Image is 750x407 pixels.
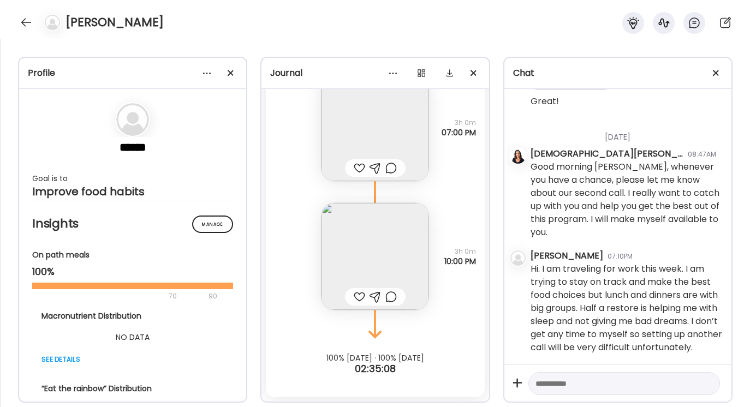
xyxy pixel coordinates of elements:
[261,354,489,362] div: 100% [DATE] · 100% [DATE]
[444,256,476,266] span: 10:00 PM
[688,149,716,159] div: 08:47AM
[322,203,428,310] img: images%2F34M9xvfC7VOFbuVuzn79gX2qEI22%2FjAJDbPP7RPb2DqXVYjKN%2FDB46SJ2fB7OrvF589E45_240
[444,247,476,256] span: 3h 0m
[41,310,224,322] div: Macronutrient Distribution
[116,103,149,136] img: bg-avatar-default.svg
[45,15,60,30] img: bg-avatar-default.svg
[531,160,723,239] div: Good morning [PERSON_NAME], whenever you have a chance, please let me know about our second call....
[41,331,224,344] div: NO DATA
[531,262,723,354] div: Hi. I am traveling for work this week. I am trying to stay on track and make the best food choice...
[531,249,603,262] div: [PERSON_NAME]
[32,249,233,261] div: On path meals
[510,250,526,266] img: bg-avatar-default.svg
[510,148,526,164] img: avatars%2FmcUjd6cqKYdgkG45clkwT2qudZq2
[32,265,233,278] div: 100%
[28,67,237,80] div: Profile
[442,118,476,128] span: 3h 0m
[531,147,683,160] div: [DEMOGRAPHIC_DATA][PERSON_NAME]
[32,216,233,232] h2: Insights
[32,172,233,185] div: Goal is to
[531,95,559,108] div: Great!
[66,14,164,31] h4: [PERSON_NAME]
[442,128,476,137] span: 07:00 PM
[32,185,233,198] div: Improve food habits
[41,383,224,394] div: “Eat the rainbow” Distribution
[531,118,723,147] div: [DATE]
[270,67,480,80] div: Journal
[192,216,233,233] div: Manage
[513,67,723,80] div: Chat
[32,290,205,303] div: 70
[207,290,218,303] div: 90
[261,362,489,375] div: 02:35:08
[608,252,633,261] div: 07:10PM
[322,74,428,181] img: images%2F34M9xvfC7VOFbuVuzn79gX2qEI22%2FGaobvuxwx5C9H5bsg3fp%2FCuxOF8xg6cKt4lcFl5Fc_240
